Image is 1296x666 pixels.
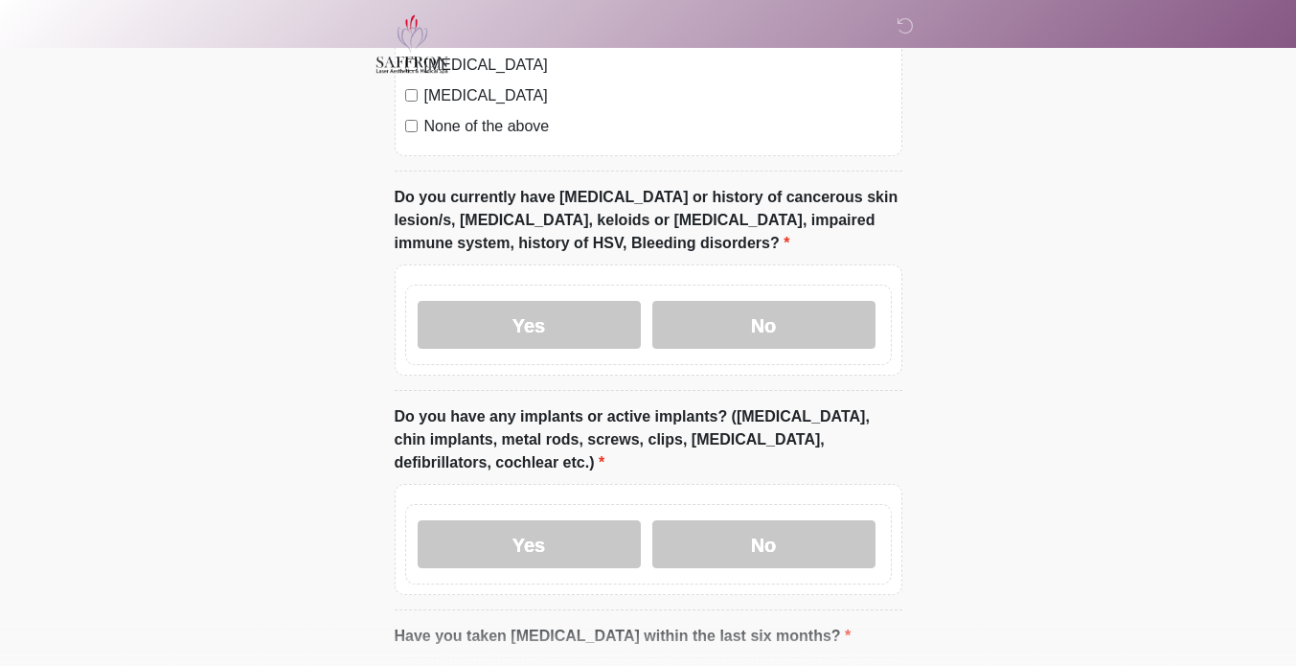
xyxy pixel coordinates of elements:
label: No [652,520,875,568]
label: Yes [418,520,641,568]
label: [MEDICAL_DATA] [424,84,892,107]
input: None of the above [405,120,418,132]
label: Have you taken [MEDICAL_DATA] within the last six months? [395,625,852,648]
img: Saffron Laser Aesthetics and Medical Spa Logo [375,14,450,74]
input: [MEDICAL_DATA] [405,89,418,102]
label: None of the above [424,115,892,138]
label: Do you have any implants or active implants? ([MEDICAL_DATA], chin implants, metal rods, screws, ... [395,405,902,474]
label: Do you currently have [MEDICAL_DATA] or history of cancerous skin lesion/s, [MEDICAL_DATA], keloi... [395,186,902,255]
label: No [652,301,875,349]
label: Yes [418,301,641,349]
